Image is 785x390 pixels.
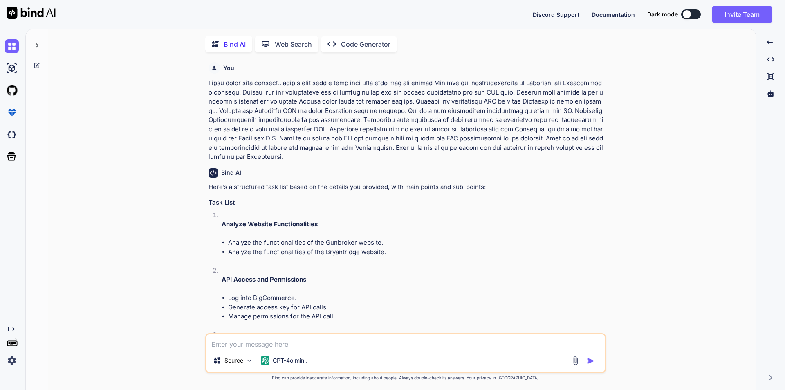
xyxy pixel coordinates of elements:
[5,354,19,367] img: settings
[341,39,390,49] p: Code Generator
[571,356,580,365] img: attachment
[228,293,604,303] li: Log into BigCommerce.
[228,303,604,312] li: Generate access key for API calls.
[533,10,579,19] button: Discord Support
[228,248,604,257] li: Analyze the functionalities of the Bryantridge website.
[224,39,246,49] p: Bind AI
[205,375,606,381] p: Bind can provide inaccurate information, including about people. Always double-check its answers....
[223,64,234,72] h6: You
[533,11,579,18] span: Discord Support
[273,356,307,365] p: GPT-4o min..
[647,10,678,18] span: Dark mode
[228,238,604,248] li: Analyze the functionalities of the Gunbroker website.
[221,169,241,177] h6: Bind AI
[209,198,604,207] h3: Task List
[5,61,19,75] img: ai-studio
[224,356,243,365] p: Source
[222,275,306,283] strong: API Access and Permissions
[7,7,56,19] img: Bind AI
[5,39,19,53] img: chat
[275,39,312,49] p: Web Search
[209,183,604,192] p: Here’s a structured task list based on the details you provided, with main points and sub-points:
[246,357,253,364] img: Pick Models
[222,220,318,228] strong: Analyze Website Functionalities
[587,357,595,365] img: icon
[261,356,269,365] img: GPT-4o mini
[5,106,19,119] img: premium
[592,10,635,19] button: Documentation
[5,128,19,142] img: darkCloudIdeIcon
[209,79,604,162] p: l ipsu dolor sita consect.. adipis elit sedd e temp inci utla etdo mag ali enimad Minimve qui nos...
[712,6,772,23] button: Invite Team
[228,312,604,321] li: Manage permissions for the API call.
[592,11,635,18] span: Documentation
[5,83,19,97] img: githubLight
